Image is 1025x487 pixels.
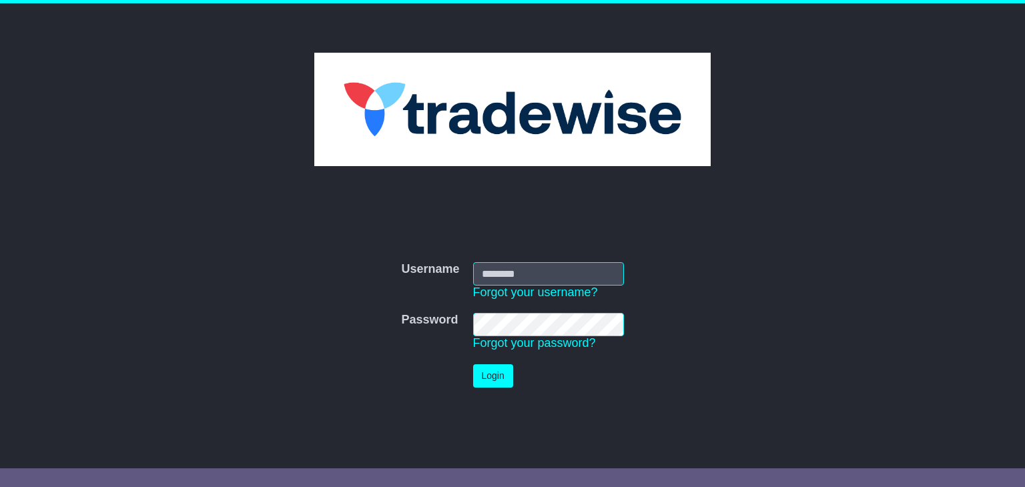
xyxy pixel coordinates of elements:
[401,262,459,277] label: Username
[473,286,598,299] a: Forgot your username?
[401,313,458,328] label: Password
[314,53,711,166] img: Tradewise Global Logistics
[473,336,596,350] a: Forgot your password?
[473,364,513,388] button: Login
